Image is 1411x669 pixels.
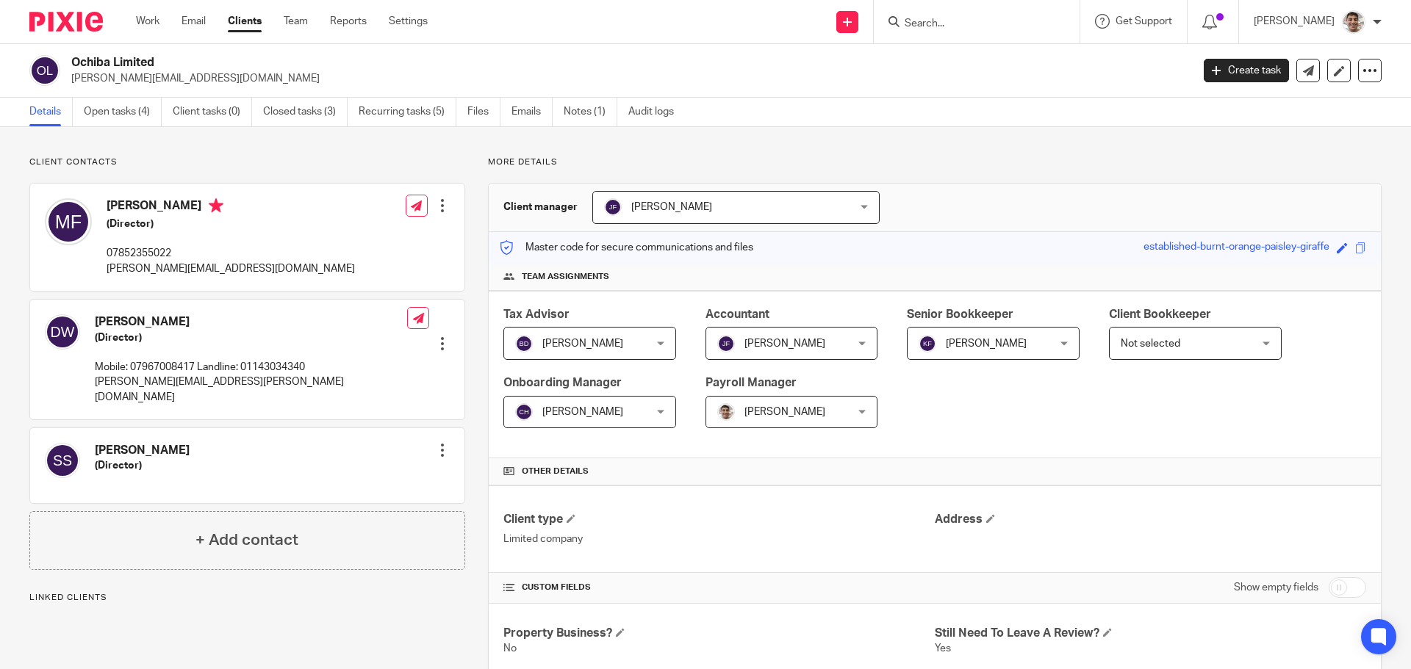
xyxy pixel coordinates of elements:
a: Client tasks (0) [173,98,252,126]
h4: + Add contact [195,529,298,552]
img: svg%3E [515,403,533,421]
span: Senior Bookkeeper [907,308,1013,320]
span: [PERSON_NAME] [542,407,623,417]
p: [PERSON_NAME][EMAIL_ADDRESS][DOMAIN_NAME] [71,71,1182,86]
p: Linked clients [29,592,465,604]
h4: [PERSON_NAME] [95,314,407,330]
img: PXL_20240409_141816916.jpg [717,403,735,421]
a: Email [182,14,206,29]
p: Client contacts [29,156,465,168]
span: Team assignments [522,271,609,283]
span: Other details [522,466,589,477]
a: Open tasks (4) [84,98,162,126]
span: Get Support [1116,16,1172,26]
p: Mobile: 07967008417 Landline: 01143034340 [95,360,407,375]
img: svg%3E [45,443,80,478]
img: Pixie [29,12,103,32]
i: Primary [209,198,223,213]
a: Work [136,14,159,29]
span: [PERSON_NAME] [744,339,825,349]
a: Audit logs [628,98,685,126]
div: established-burnt-orange-paisley-giraffe [1143,239,1329,256]
h3: Client manager [503,200,578,214]
img: svg%3E [45,314,80,350]
span: Client Bookkeeper [1109,308,1211,320]
a: Clients [228,14,262,29]
span: Accountant [705,308,769,320]
span: Yes [935,643,951,654]
p: 07852355022 [107,246,355,261]
img: svg%3E [919,335,936,352]
h4: Address [935,512,1366,527]
span: [PERSON_NAME] [631,202,712,212]
a: Emails [511,98,553,126]
span: [PERSON_NAME] [744,407,825,417]
img: svg%3E [604,198,622,216]
span: Not selected [1121,339,1180,349]
a: Closed tasks (3) [263,98,348,126]
img: svg%3E [515,335,533,352]
a: Notes (1) [564,98,617,126]
h4: [PERSON_NAME] [95,443,190,458]
img: svg%3E [29,55,60,86]
a: Files [467,98,500,126]
a: Create task [1204,59,1289,82]
label: Show empty fields [1234,580,1318,595]
span: Tax Advisor [503,308,570,320]
span: Onboarding Manager [503,377,622,388]
h5: (Director) [95,458,190,473]
a: Reports [330,14,367,29]
span: [PERSON_NAME] [542,339,623,349]
p: [PERSON_NAME][EMAIL_ADDRESS][PERSON_NAME][DOMAIN_NAME] [95,375,407,405]
span: [PERSON_NAME] [946,339,1027,349]
p: More details [488,156,1382,168]
h5: (Director) [95,330,407,345]
span: No [503,643,517,654]
img: svg%3E [45,198,92,245]
p: Master code for secure communications and files [500,240,753,255]
p: [PERSON_NAME] [1254,14,1335,29]
h4: [PERSON_NAME] [107,198,355,217]
h4: Property Business? [503,626,935,641]
h2: Ochiba Limited [71,55,960,70]
p: Limited company [503,532,935,546]
h4: Still Need To Leave A Review? [935,626,1366,641]
a: Settings [389,14,428,29]
h5: (Director) [107,217,355,231]
h4: Client type [503,512,935,527]
span: Payroll Manager [705,377,797,388]
p: [PERSON_NAME][EMAIL_ADDRESS][DOMAIN_NAME] [107,261,355,276]
img: PXL_20240409_141816916.jpg [1342,10,1365,34]
h4: CUSTOM FIELDS [503,582,935,593]
a: Team [284,14,308,29]
input: Search [903,18,1035,31]
a: Recurring tasks (5) [359,98,456,126]
a: Details [29,98,73,126]
img: svg%3E [717,335,735,352]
